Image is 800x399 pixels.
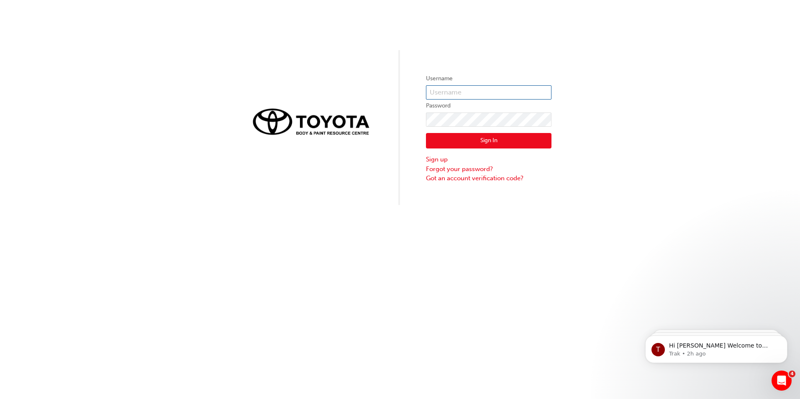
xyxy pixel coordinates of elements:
iframe: Intercom notifications message [633,318,800,376]
span: 4 [789,371,795,377]
button: Sign In [426,133,551,149]
input: Username [426,85,551,100]
a: Forgot your password? [426,164,551,174]
iframe: Intercom live chat [772,371,792,391]
label: Username [426,74,551,84]
label: Password [426,101,551,111]
a: Sign up [426,155,551,164]
img: Trak [249,104,374,139]
a: Got an account verification code? [426,174,551,183]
